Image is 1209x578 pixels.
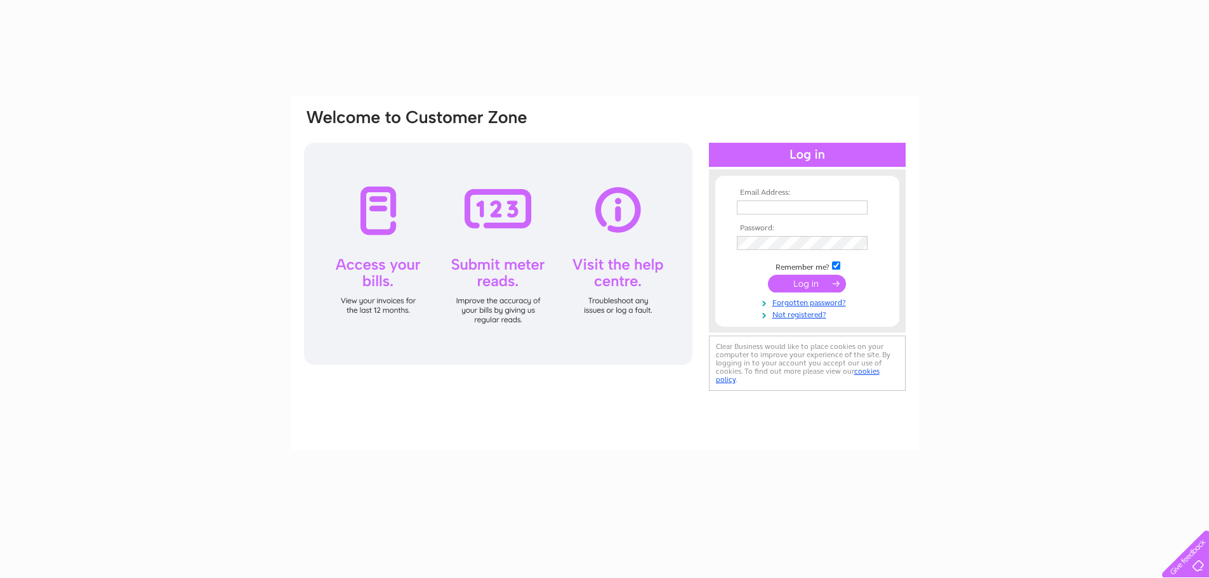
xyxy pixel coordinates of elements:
div: Clear Business would like to place cookies on your computer to improve your experience of the sit... [709,336,906,391]
th: Password: [734,224,881,233]
a: cookies policy [716,367,880,384]
a: Not registered? [737,308,881,320]
input: Submit [768,275,846,292]
td: Remember me? [734,259,881,272]
th: Email Address: [734,188,881,197]
a: Forgotten password? [737,296,881,308]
